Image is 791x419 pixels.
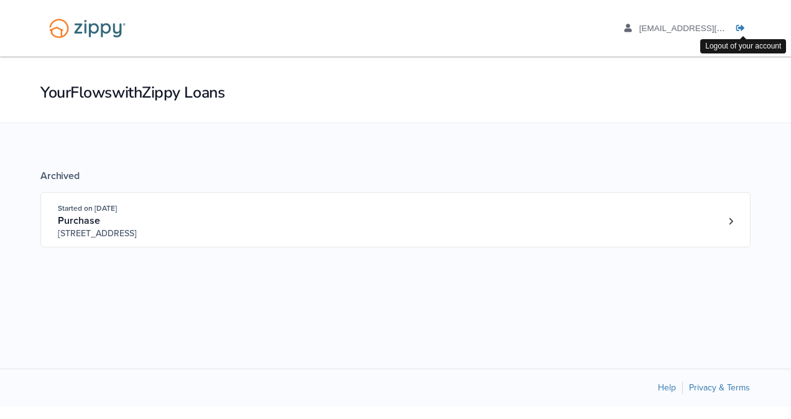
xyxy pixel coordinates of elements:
img: Logo [41,12,134,44]
div: Logout of your account [700,39,786,53]
a: Privacy & Terms [689,382,750,393]
a: Open loan 4049579 [40,192,751,247]
span: Purchase [58,214,100,227]
span: wmaereckker@gmail.com [639,24,782,33]
a: Loan number 4049579 [721,212,740,231]
a: Help [658,382,676,393]
h1: Your Flows with Zippy Loans [40,82,751,103]
a: edit profile [624,24,782,36]
span: Started on [DATE] [58,204,117,213]
a: Log out [736,24,750,36]
div: Archived [40,170,751,182]
span: [STREET_ADDRESS] [58,228,247,240]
